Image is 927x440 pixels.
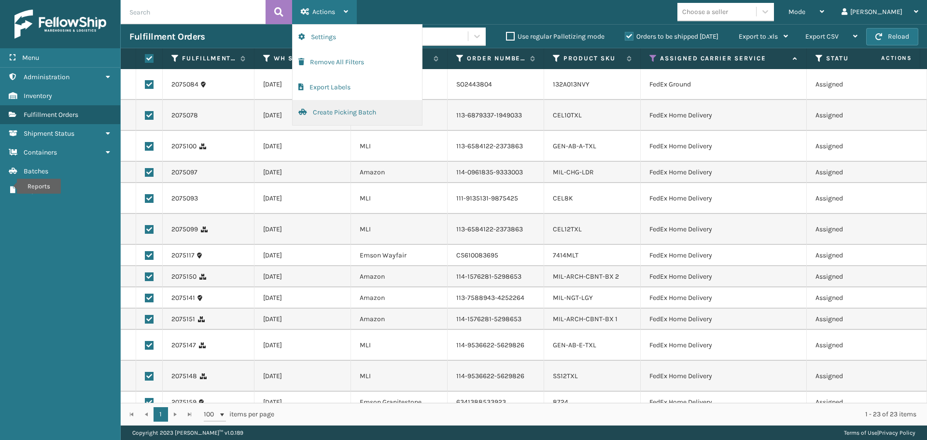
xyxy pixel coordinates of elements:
img: logo [14,10,106,39]
td: FedEx Home Delivery [641,361,807,392]
td: CS610083695 [448,245,544,266]
span: Shipment Status [24,129,74,138]
span: Containers [24,148,57,156]
a: CEL8K [553,194,573,202]
td: MLI [351,214,448,245]
td: FedEx Home Delivery [641,183,807,214]
label: Use regular Palletizing mode [506,32,604,41]
td: Assigned [807,100,903,131]
span: 100 [204,410,218,419]
a: CEL12TXL [553,225,582,233]
button: Settings [293,25,422,50]
td: FedEx Home Delivery [641,162,807,183]
td: Assigned [807,245,903,266]
a: 2075084 [171,80,198,89]
td: [DATE] [254,131,351,162]
div: | [844,426,915,440]
a: 8724 [553,398,568,406]
label: Status [826,54,885,63]
a: 1 [154,407,168,422]
span: Menu [22,54,39,62]
td: Assigned [807,361,903,392]
td: Emson Granitestone [351,392,448,413]
a: 2075159 [171,397,197,407]
a: 7414MLT [553,251,578,259]
td: [DATE] [254,287,351,309]
td: Amazon [351,162,448,183]
td: 111-9135131-9875425 [448,183,544,214]
td: MLI [351,183,448,214]
label: Assigned Carrier Service [660,54,788,63]
td: Assigned [807,162,903,183]
td: FedEx Home Delivery [641,330,807,361]
td: [DATE] [254,183,351,214]
td: [DATE] [254,392,351,413]
td: Assigned [807,330,903,361]
a: SS12TXL [553,372,578,380]
span: Export CSV [805,32,839,41]
td: FedEx Home Delivery [641,131,807,162]
td: 114-0961835-9333003 [448,162,544,183]
td: 114-1576281-5298653 [448,266,544,287]
td: FedEx Home Delivery [641,309,807,330]
td: Emson Wayfair [351,245,448,266]
td: Assigned [807,287,903,309]
a: 2075151 [171,314,195,324]
span: Fulfillment Orders [24,111,78,119]
div: 1 - 23 of 23 items [288,410,916,419]
label: Orders to be shipped [DATE] [625,32,718,41]
label: Fulfillment Order Id [182,54,236,63]
a: MIL-ARCH-CBNT-BX 1 [553,315,618,323]
td: [DATE] [254,100,351,131]
td: 113-6584122-2373863 [448,214,544,245]
td: Assigned [807,131,903,162]
td: FedEx Home Delivery [641,100,807,131]
a: MIL-CHG-LDR [553,168,594,176]
label: WH Ship By Date [274,54,332,63]
span: Mode [788,8,805,16]
a: GEN-AB-E-TXL [553,341,596,349]
td: 114-9536622-5629826 [448,330,544,361]
td: 114-1576281-5298653 [448,309,544,330]
td: FedEx Home Delivery [641,392,807,413]
label: Order Number [467,54,525,63]
td: Assigned [807,309,903,330]
p: Copyright 2023 [PERSON_NAME]™ v 1.0.189 [132,426,243,440]
td: [DATE] [254,69,351,100]
td: Assigned [807,266,903,287]
td: MLI [351,330,448,361]
td: Amazon [351,287,448,309]
span: Administration [24,73,70,81]
td: 113-7588943-4252264 [448,287,544,309]
td: [DATE] [254,361,351,392]
td: 114-9536622-5629826 [448,361,544,392]
a: Terms of Use [844,429,877,436]
td: Assigned [807,183,903,214]
td: Assigned [807,214,903,245]
a: GEN-AB-A-TXL [553,142,596,150]
span: Reports [24,186,47,194]
td: 113-6879337-1949033 [448,100,544,131]
button: Create Picking Batch [293,100,422,125]
td: [DATE] [254,162,351,183]
td: [DATE] [254,266,351,287]
span: Actions [851,50,918,66]
a: CEL10TXL [553,111,582,119]
td: FedEx Home Delivery [641,287,807,309]
td: [DATE] [254,309,351,330]
td: Assigned [807,392,903,413]
td: 6341388533923 [448,392,544,413]
a: 2075078 [171,111,198,120]
span: Export to .xls [739,32,778,41]
td: Amazon [351,309,448,330]
td: MLI [351,131,448,162]
td: SO2443804 [448,69,544,100]
span: items per page [204,407,274,422]
a: 2075097 [171,168,197,177]
td: [DATE] [254,245,351,266]
a: MIL-ARCH-CBNT-BX 2 [553,272,619,281]
td: FedEx Home Delivery [641,266,807,287]
a: 2075150 [171,272,197,282]
a: Privacy Policy [879,429,915,436]
td: FedEx Home Delivery [641,214,807,245]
